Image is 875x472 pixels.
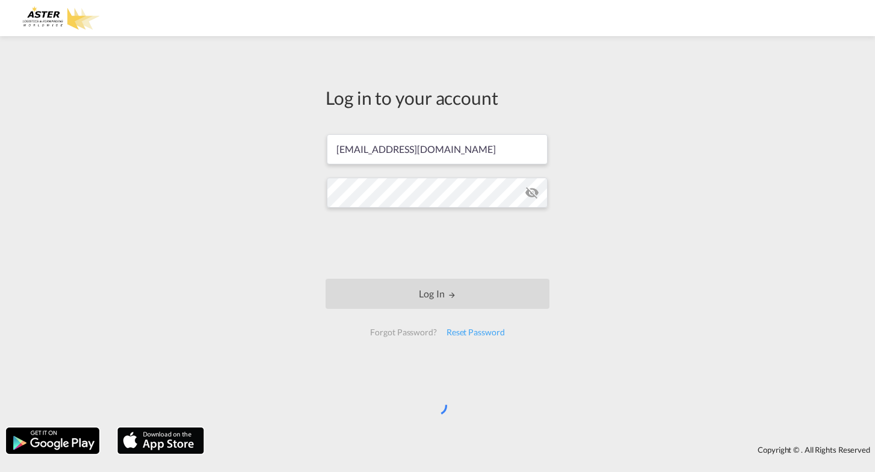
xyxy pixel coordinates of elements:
md-icon: icon-eye-off [525,185,539,200]
iframe: reCAPTCHA [346,220,529,267]
img: google.png [5,426,100,455]
div: Copyright © . All Rights Reserved [210,439,875,460]
div: Log in to your account [326,85,549,110]
div: Reset Password [442,321,510,343]
button: LOGIN [326,279,549,309]
img: apple.png [116,426,205,455]
input: Enter email/phone number [327,134,548,164]
img: e3303e4028ba11efbf5f992c85cc34d8.png [18,5,99,32]
div: Forgot Password? [365,321,441,343]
